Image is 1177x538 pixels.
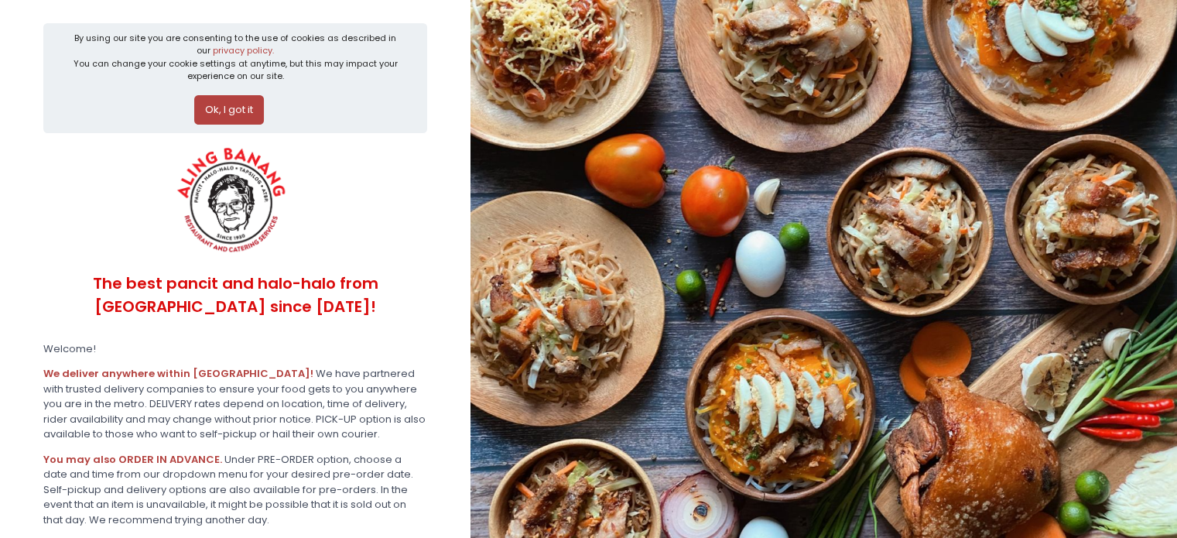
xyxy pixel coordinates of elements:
[43,341,427,357] div: Welcome!
[194,95,264,125] button: Ok, I got it
[43,452,222,467] b: You may also ORDER IN ADVANCE.
[168,143,297,259] img: ALING BANANG
[43,366,427,442] div: We have partnered with trusted delivery companies to ensure your food gets to you anywhere you ar...
[213,44,274,57] a: privacy policy.
[43,366,313,381] b: We deliver anywhere within [GEOGRAPHIC_DATA]!
[70,32,402,83] div: By using our site you are consenting to the use of cookies as described in our You can change you...
[43,259,427,331] div: The best pancit and halo-halo from [GEOGRAPHIC_DATA] since [DATE]!
[43,452,427,528] div: Under PRE-ORDER option, choose a date and time from our dropdown menu for your desired pre-order ...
